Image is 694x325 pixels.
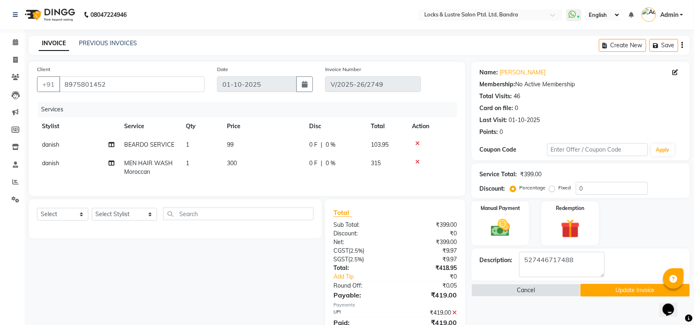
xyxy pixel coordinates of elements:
div: ( ) [327,247,396,255]
a: [PERSON_NAME] [500,68,546,77]
div: ₹9.97 [395,247,463,255]
th: Disc [304,117,366,136]
div: Net: [327,238,396,247]
div: Discount: [327,229,396,238]
div: ₹399.00 [395,238,463,247]
div: ( ) [327,255,396,264]
div: Last Visit: [480,116,507,124]
div: ₹399.00 [395,221,463,229]
label: Invoice Number [325,66,361,73]
input: Enter Offer / Coupon Code [547,143,648,156]
button: Save [650,39,678,52]
label: Manual Payment [481,205,520,212]
span: MEN HAIR WASH Moroccan [124,159,173,175]
span: Total [333,208,352,217]
span: BEARDO SERVICE [124,141,174,148]
div: Card on file: [480,104,514,113]
span: | [321,141,322,149]
label: Date [217,66,228,73]
th: Price [222,117,304,136]
div: Service Total: [480,170,517,179]
div: ₹9.97 [395,255,463,264]
span: 0 % [326,159,335,168]
div: 46 [514,92,520,101]
span: 103.95 [371,141,389,148]
div: ₹0 [407,272,463,281]
label: Redemption [556,205,585,212]
button: Create New [599,39,646,52]
button: +91 [37,76,60,92]
div: Coupon Code [480,145,547,154]
div: ₹399.00 [520,170,542,179]
span: 2.5% [350,256,362,263]
div: 01-10-2025 [509,116,540,124]
div: Membership: [480,80,516,89]
div: ₹419.00 [395,290,463,300]
div: Description: [480,256,513,265]
button: Cancel [472,284,581,297]
span: 2.5% [350,247,363,254]
input: Search [163,207,314,220]
span: Admin [660,11,678,19]
input: Search by Name/Mobile/Email/Code [59,76,205,92]
div: Services [38,102,463,117]
div: Sub Total: [327,221,396,229]
span: danish [42,159,59,167]
button: Apply [651,144,675,156]
b: 08047224946 [90,3,127,26]
span: | [321,159,322,168]
div: 0 [500,128,503,136]
img: Admin [642,7,656,22]
a: Add Tip [327,272,407,281]
th: Qty [181,117,222,136]
span: 315 [371,159,381,167]
div: ₹419.00 [395,309,463,317]
div: 0 [515,104,518,113]
label: Client [37,66,50,73]
span: 0 F [309,141,317,149]
span: 1 [186,159,189,167]
span: 1 [186,141,189,148]
div: Payable: [327,290,396,300]
div: Round Off: [327,281,396,290]
div: Points: [480,128,498,136]
span: 0 % [326,141,335,149]
span: SGST [333,256,348,263]
th: Action [407,117,457,136]
a: PREVIOUS INVOICES [79,39,137,47]
a: INVOICE [39,36,69,51]
span: 0 F [309,159,317,168]
div: Total Visits: [480,92,512,101]
img: _gift.svg [555,217,586,240]
label: Percentage [520,184,546,191]
span: danish [42,141,59,148]
iframe: chat widget [659,292,686,317]
div: UPI [327,309,396,317]
div: ₹0 [395,229,463,238]
div: No Active Membership [480,80,682,89]
label: Fixed [559,184,571,191]
div: Total: [327,264,396,272]
span: 99 [227,141,234,148]
div: Name: [480,68,498,77]
th: Service [119,117,181,136]
div: ₹418.95 [395,264,463,272]
img: _cash.svg [485,217,516,239]
div: Discount: [480,184,505,193]
div: ₹0.05 [395,281,463,290]
th: Total [366,117,407,136]
span: 300 [227,159,237,167]
img: logo [21,3,77,26]
button: Update Invoice [581,284,689,297]
div: Payments [333,302,457,309]
span: CGST [333,247,349,254]
th: Stylist [37,117,119,136]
